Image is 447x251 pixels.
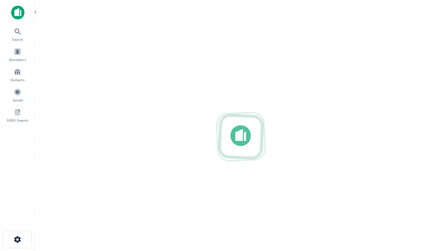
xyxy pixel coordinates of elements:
a: SREO Search [2,106,33,124]
a: Contacts [2,65,33,84]
a: Borrowers [2,45,33,64]
a: Saved [2,85,33,104]
img: capitalize-icon.png [11,6,24,20]
span: Saved [13,97,23,103]
span: SREO Search [7,117,28,123]
span: Search [12,37,23,42]
span: Contacts [10,77,24,83]
span: Borrowers [9,57,26,62]
iframe: Chat Widget [412,173,447,206]
a: Search [2,25,33,44]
